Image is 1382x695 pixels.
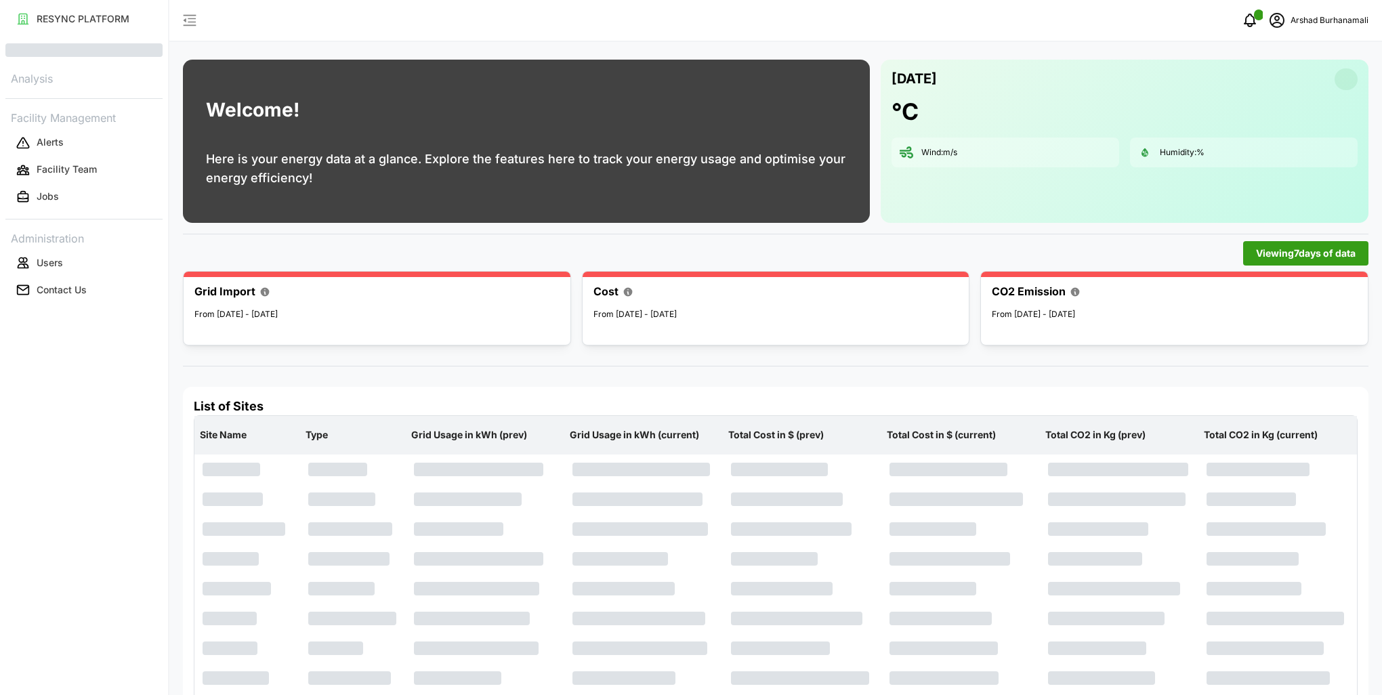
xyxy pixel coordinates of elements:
p: Here is your energy data at a glance. Explore the features here to track your energy usage and op... [206,150,847,188]
a: Facility Team [5,156,163,184]
a: Users [5,249,163,276]
p: Facility Management [5,107,163,127]
button: Users [5,251,163,275]
p: CO2 Emission [992,283,1066,300]
button: notifications [1236,7,1263,34]
p: Total Cost in $ (prev) [726,417,879,452]
p: From [DATE] - [DATE] [194,308,560,321]
button: RESYNC PLATFORM [5,7,163,31]
a: Jobs [5,184,163,211]
p: [DATE] [892,68,937,90]
p: Total Cost in $ (current) [884,417,1037,452]
p: Administration [5,228,163,247]
p: Facility Team [37,163,97,176]
p: Site Name [197,417,297,452]
p: Contact Us [37,283,87,297]
p: Wind: m/s [921,147,957,159]
p: From [DATE] - [DATE] [992,308,1357,321]
p: Total CO2 in Kg (current) [1201,417,1354,452]
p: RESYNC PLATFORM [37,12,129,26]
button: schedule [1263,7,1291,34]
a: RESYNC PLATFORM [5,5,163,33]
p: Arshad Burhanamali [1291,14,1368,27]
p: From [DATE] - [DATE] [593,308,959,321]
span: Viewing 7 days of data [1256,242,1356,265]
p: Type [303,417,403,452]
p: Users [37,256,63,270]
button: Facility Team [5,158,163,182]
h4: List of Sites [194,398,1358,415]
p: Grid Import [194,283,255,300]
h1: °C [892,97,919,127]
p: Grid Usage in kWh (current) [567,417,720,452]
p: Humidity: % [1160,147,1205,159]
p: Grid Usage in kWh (prev) [409,417,562,452]
button: Viewing7days of data [1243,241,1368,266]
a: Contact Us [5,276,163,303]
p: Cost [593,283,619,300]
p: Alerts [37,135,64,149]
p: Analysis [5,68,163,87]
button: Alerts [5,131,163,155]
h1: Welcome! [206,96,299,125]
button: Jobs [5,185,163,209]
a: Alerts [5,129,163,156]
button: Contact Us [5,278,163,302]
p: Total CO2 in Kg (prev) [1043,417,1196,452]
p: Jobs [37,190,59,203]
